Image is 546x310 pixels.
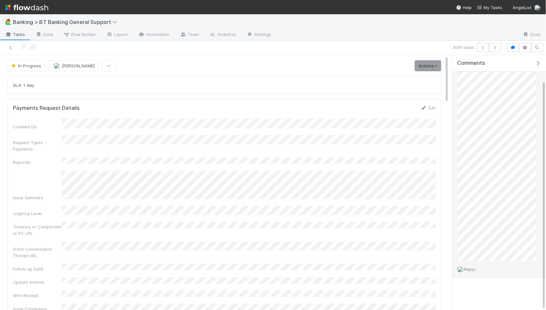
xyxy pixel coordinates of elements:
h5: Payments Request Details [13,105,80,111]
span: Reply... [464,267,478,272]
a: Data [30,30,58,40]
span: [PERSON_NAME] [62,63,95,68]
button: In Progress [7,60,45,71]
span: 🙋‍♂️ [5,19,12,25]
a: Edit [421,105,436,110]
a: Analytics [204,30,241,40]
span: Banking > BT Banking General Support [13,19,120,25]
div: Treasury or Comptroller or FC URL [13,224,62,236]
img: logo-inverted-e16ddd16eac7371096b0.svg [5,2,48,13]
button: [PERSON_NAME] [48,60,99,71]
span: Flow Builder [64,31,96,38]
div: Urgency Level [13,210,62,217]
span: My Tasks [477,5,503,10]
a: Docs [518,30,546,40]
a: Flow Builder [58,30,101,40]
img: avatar_eacbd5bb-7590-4455-a9e9-12dcb5674423.png [534,5,541,11]
a: Settings [241,30,277,40]
img: avatar_eacbd5bb-7590-4455-a9e9-12dcb5674423.png [457,266,464,273]
span: Tasks [5,31,25,38]
div: Wire Receipt [13,292,62,299]
span: In Progress [10,63,41,68]
span: 3 of 9 tasks [453,44,474,51]
div: Created On [13,123,62,130]
div: Front Conversation Thread URL [13,246,62,259]
a: My Tasks [477,4,503,11]
div: Follow-up Date [13,266,62,272]
span: AngelList [513,5,532,10]
span: Comments [457,60,485,66]
a: Layout [101,30,133,40]
div: Reporter [13,159,62,166]
div: Help [456,4,472,11]
span: SLA: 1 day [13,83,34,88]
a: Actions [415,60,441,71]
img: avatar_eacbd5bb-7590-4455-a9e9-12dcb5674423.png [53,63,60,69]
a: Team [175,30,204,40]
a: Automation [133,30,175,40]
div: Update Archive [13,279,62,285]
div: Issue Summary [13,194,62,201]
div: Request Types - Payments [13,139,62,152]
